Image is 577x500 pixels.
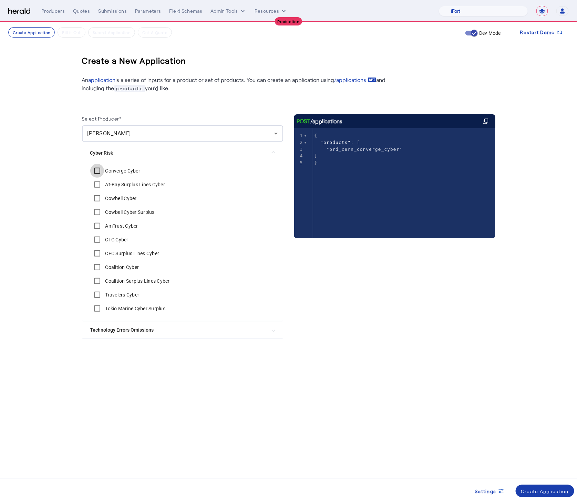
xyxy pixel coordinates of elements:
span: ] [315,153,318,158]
div: /applications [297,117,343,125]
span: : [ [315,140,360,145]
div: Cyber Risk [82,164,283,321]
div: 2 [294,139,304,146]
div: 1 [294,132,304,139]
label: Coalition Surplus Lines Cyber [104,278,170,284]
label: Travelers Cyber [104,291,140,298]
mat-panel-title: Cyber Risk [90,149,267,157]
span: POST [297,117,311,125]
div: 4 [294,153,304,159]
span: [PERSON_NAME] [87,130,131,137]
label: CFC Cyber [104,236,128,243]
button: Fill it Out [58,27,85,38]
div: Parameters [135,8,161,14]
mat-panel-title: Technology Errors Omissions [90,326,267,334]
button: Resources dropdown menu [255,8,287,14]
label: Cowbell Cyber [104,195,137,202]
label: Cowbell Cyber Surplus [104,209,155,216]
div: Field Schemas [169,8,203,14]
label: Select Producer* [82,116,122,122]
h3: Create a New Application [82,50,186,72]
button: Restart Demo [515,26,569,39]
img: Herald Logo [8,8,30,14]
button: Create Application [516,485,575,497]
div: Submissions [98,8,127,14]
div: 5 [294,159,304,166]
span: } [315,160,318,165]
button: Create Application [8,27,55,38]
herald-code-block: /applications [294,114,495,225]
button: Submit Application [88,27,135,38]
span: products [114,85,145,92]
label: Tokio Marine Cyber Surplus [104,305,166,312]
label: CFC Surplus Lines Cyber [104,250,159,257]
div: Quotes [73,8,90,14]
a: application [89,76,116,83]
label: Dev Mode [478,30,501,37]
button: internal dropdown menu [210,8,246,14]
span: { [315,133,318,138]
mat-expansion-panel-header: Cyber Risk [82,142,283,164]
span: Settings [475,488,496,495]
label: Coalition Cyber [104,264,139,271]
label: Converge Cyber [104,167,141,174]
button: Settings [470,485,510,497]
div: Producers [41,8,65,14]
mat-expansion-panel-header: Technology Errors Omissions [82,322,283,338]
div: Production [275,17,302,25]
label: At-Bay Surplus Lines Cyber [104,181,165,188]
span: "prd_c8rn_converge_cyber" [327,147,403,152]
p: An is a series of inputs for a product or set of products. You can create an application using an... [82,76,392,92]
button: Get A Quote [138,27,172,38]
span: "products" [320,140,351,145]
div: 3 [294,146,304,153]
label: AmTrust Cyber [104,222,138,229]
a: /applications [334,76,377,84]
span: Restart Demo [520,28,555,37]
div: Create Application [521,488,569,495]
